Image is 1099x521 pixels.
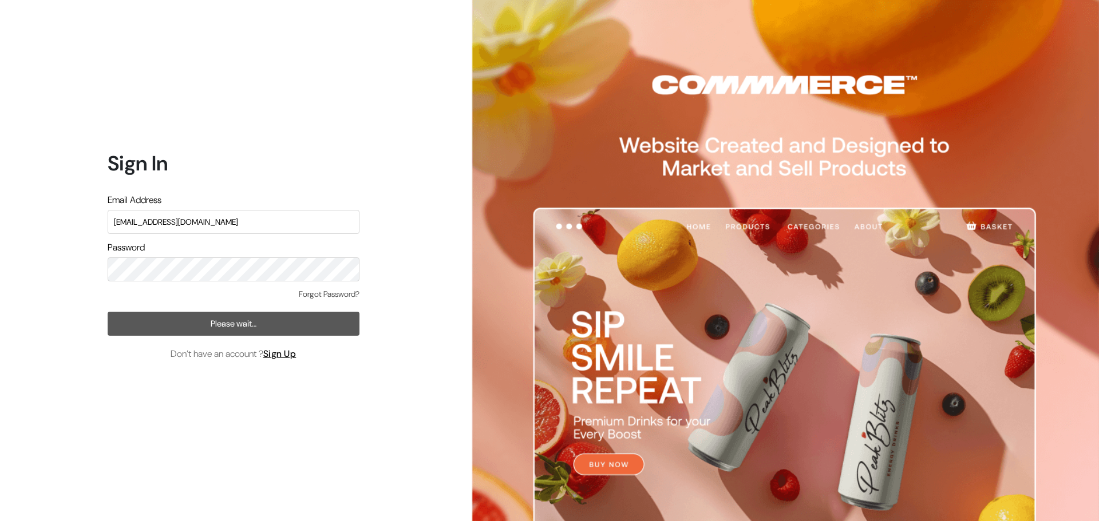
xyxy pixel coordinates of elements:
[108,241,145,254] label: Password
[108,151,359,176] h1: Sign In
[108,312,359,336] button: Please wait…
[299,288,359,300] a: Forgot Password?
[171,347,297,361] span: Don’t have an account ?
[108,193,161,207] label: Email Address
[263,348,297,360] a: Sign Up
